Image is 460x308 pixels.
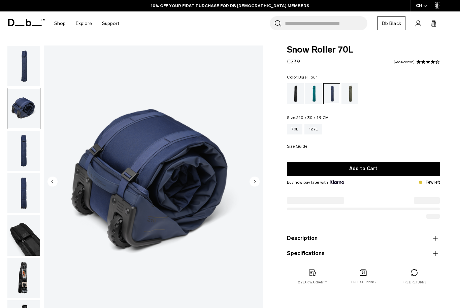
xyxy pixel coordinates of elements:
button: Snow Roller 70L Blue Hour [7,215,40,256]
span: Buy now pay later with [287,179,344,185]
img: Snow Roller 70L Blue Hour [7,88,40,129]
p: Few left [426,179,440,185]
button: Snow Roller 70L Blue Hour [7,130,40,172]
img: {"height" => 20, "alt" => "Klarna"} [330,180,344,184]
a: 465 reviews [394,60,415,64]
a: Shop [54,11,66,35]
button: Size Guide [287,144,307,149]
p: 2 year warranty [298,280,327,285]
a: 127L [304,124,322,134]
img: Snow Roller 70L Blue Hour [7,173,40,213]
button: Snow Roller 70L Blue Hour [7,257,40,299]
span: €239 [287,58,300,65]
a: Db Black [377,16,405,30]
a: Moss Green [341,83,358,104]
button: Previous slide [47,177,58,188]
img: Snow Roller 70L Blue Hour [7,131,40,171]
img: Snow Roller 70L Blue Hour [7,258,40,298]
button: Snow Roller 70L Blue Hour [7,173,40,214]
a: 70L [287,124,302,134]
a: 10% OFF YOUR FIRST PURCHASE FOR DB [DEMOGRAPHIC_DATA] MEMBERS [151,3,309,9]
img: Snow Roller 70L Blue Hour [7,46,40,86]
img: Snow Roller 70L Blue Hour [7,215,40,256]
span: Blue Hour [298,75,317,80]
button: Snow Roller 70L Blue Hour [7,45,40,87]
p: Free shipping [351,280,376,284]
a: Blue Hour [323,83,340,104]
button: Specifications [287,249,440,257]
a: Support [102,11,119,35]
button: Description [287,234,440,242]
button: Add to Cart [287,162,440,176]
span: 210 x 30 x 19 CM [296,115,329,120]
span: Snow Roller 70L [287,45,440,54]
a: Black Out [287,83,304,104]
legend: Size: [287,116,329,120]
legend: Color: [287,75,317,79]
nav: Main Navigation [49,11,124,35]
p: Free returns [402,280,426,285]
a: Explore [76,11,92,35]
a: Midnight Teal [305,83,322,104]
button: Next slide [250,177,260,188]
